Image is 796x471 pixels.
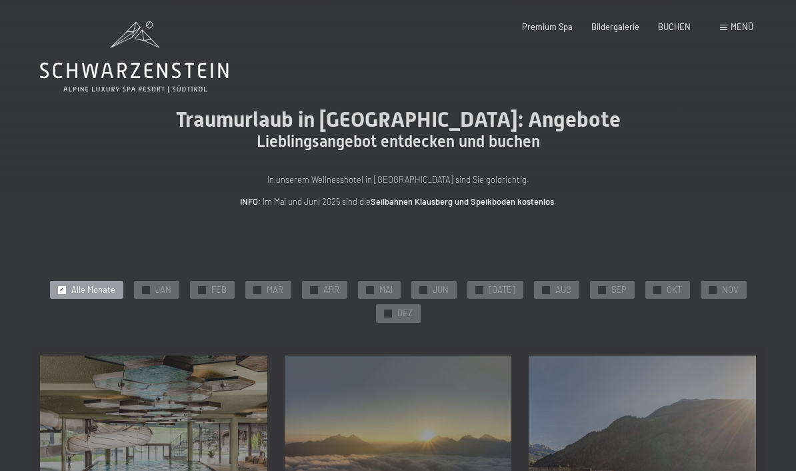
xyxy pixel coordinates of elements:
span: Alle Monate [71,284,115,296]
span: Traumurlaub in [GEOGRAPHIC_DATA]: Angebote [176,107,621,132]
span: OKT [667,284,682,296]
span: DEZ [397,308,413,320]
p: : Im Mai und Juni 2025 sind die . [131,195,665,208]
span: ✓ [385,310,390,318]
a: Premium Spa [522,21,573,32]
p: In unserem Wellnesshotel in [GEOGRAPHIC_DATA] sind Sie goldrichtig. [131,173,665,186]
span: ✓ [477,286,481,294]
span: MAI [379,284,393,296]
span: ✓ [655,286,659,294]
span: Lieblingsangebot entdecken und buchen [257,132,540,151]
span: ✓ [199,286,204,294]
span: ✓ [599,286,604,294]
span: ✓ [143,286,148,294]
span: ✓ [367,286,372,294]
span: SEP [611,284,627,296]
strong: Seilbahnen Klausberg und Speikboden kostenlos [371,196,554,207]
span: JUN [433,284,449,296]
span: ✓ [710,286,715,294]
strong: INFO [240,196,258,207]
span: ✓ [255,286,259,294]
a: BUCHEN [658,21,691,32]
span: APR [323,284,339,296]
span: Menü [731,21,753,32]
span: AUG [555,284,571,296]
span: JAN [155,284,171,296]
span: ✓ [311,286,316,294]
span: FEB [211,284,227,296]
span: MAR [267,284,283,296]
span: NOV [722,284,739,296]
span: ✓ [59,286,64,294]
span: ✓ [543,286,548,294]
a: Bildergalerie [591,21,639,32]
span: ✓ [421,286,425,294]
span: [DATE] [489,284,515,296]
